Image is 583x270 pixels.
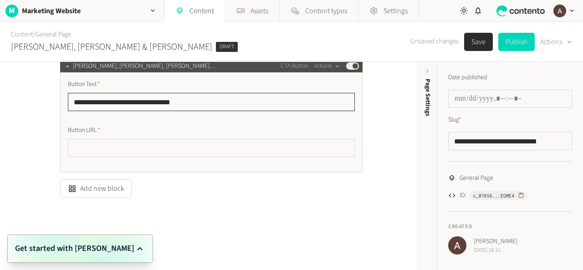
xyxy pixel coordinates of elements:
label: Slug [448,115,461,125]
button: Actions [540,33,572,51]
span: Button URL [68,126,101,135]
span: ID: [460,191,466,200]
span: Unsaved changes [410,36,459,47]
span: Saller, Lord, Ernstberger & Insley. [73,61,216,71]
button: Publish [498,33,535,51]
span: Draft [216,42,238,52]
span: [PERSON_NAME] [474,237,517,246]
span: M [5,5,18,17]
span: Settings [384,5,408,16]
img: Andrew [448,236,466,255]
span: / [33,30,36,39]
span: [DATE] 18:16 [474,246,517,255]
span: CTA Button [281,61,308,71]
h4: Created [448,223,572,231]
span: Button Text [68,80,100,89]
button: Actions [314,61,341,71]
button: Add new block [60,179,132,198]
span: Content types [305,5,347,16]
span: Get started with [PERSON_NAME] [15,242,134,255]
button: Save [464,33,493,51]
span: General Page [460,173,493,183]
label: Date published [448,73,487,82]
img: Andrew [553,5,566,17]
h2: [PERSON_NAME], [PERSON_NAME] & [PERSON_NAME] [11,40,212,54]
span: Page Settings [423,79,433,116]
span: c_01K56...EGME4 [473,192,514,200]
a: Content [11,30,33,39]
button: Get started with [PERSON_NAME] [15,242,145,255]
h2: Marketing Website [22,5,81,16]
button: c_01K56...EGME4 [470,191,528,200]
a: General Page [36,30,71,39]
